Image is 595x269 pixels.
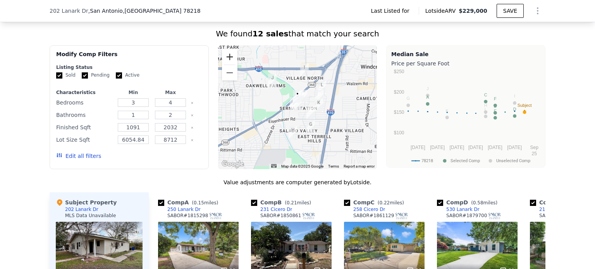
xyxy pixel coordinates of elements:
[300,63,309,77] div: 8306 Windover Dr
[191,139,194,142] button: Clear
[411,145,425,150] text: [DATE]
[123,8,201,14] span: , [GEOGRAPHIC_DATA] 78218
[167,206,201,212] div: 250 Lanark Dr
[251,206,292,212] a: 231 Cicero Dr
[282,200,314,206] span: ( miles)
[437,206,480,212] a: 530 Lanark Dr
[281,164,323,168] span: Map data ©2025 Google
[507,145,522,150] text: [DATE]
[396,213,408,219] img: SABOR Logo
[306,120,315,134] div: 4306 Tallulah Dr
[222,49,237,65] button: Zoom in
[116,89,150,96] div: Min
[56,134,113,145] div: Lot Size Sqft
[56,110,113,120] div: Bathrooms
[530,199,593,206] div: Comp E
[268,74,277,87] div: 6 Cheltenham Ct
[532,151,537,156] text: 25
[210,213,222,219] img: SABOR Logo
[394,130,404,135] text: $100
[56,89,113,96] div: Characteristics
[65,206,98,212] div: 202 Lanark Dr
[391,50,540,58] div: Median Sale
[394,89,404,95] text: $200
[484,93,487,97] text: C
[379,200,390,206] span: 0.22
[50,7,88,15] span: 202 Lanark Dr
[530,206,573,212] a: 218 Lanark Dr
[191,126,194,129] button: Clear
[494,96,497,101] text: F
[407,96,410,101] text: G
[484,103,487,108] text: H
[303,213,315,219] img: SABOR Logo
[518,103,532,108] text: Subject
[451,158,480,163] text: Selected Comp
[496,158,530,163] text: Unselected Comp
[189,200,221,206] span: ( miles)
[287,200,297,206] span: 0.21
[194,200,204,206] span: 0.15
[344,199,407,206] div: Comp C
[446,108,449,113] text: K
[116,72,139,79] label: Active
[539,212,594,219] div: SABOR # 1794994
[426,86,429,91] text: J
[394,69,404,74] text: $250
[271,164,277,168] button: Keyboard shortcuts
[318,81,326,94] div: 234 Serna Park
[158,206,201,212] a: 250 Lanark Dr
[488,213,501,219] img: SABOR Logo
[290,97,298,110] div: 231 Cicero Dr
[82,72,88,79] input: Pending
[530,3,545,19] button: Show Options
[253,29,289,38] strong: 12 sales
[315,99,323,112] div: 526 Cicero
[260,206,292,212] div: 231 Cicero Dr
[158,199,221,206] div: Comp A
[222,65,237,81] button: Zoom out
[430,145,445,150] text: [DATE]
[251,199,314,206] div: Comp B
[191,101,194,105] button: Clear
[353,206,385,212] div: 258 Cicero Dr
[191,114,194,117] button: Clear
[513,107,516,111] text: D
[497,4,524,18] button: SAVE
[344,164,375,168] a: Report a map error
[446,206,480,212] div: 530 Lanark Dr
[328,164,339,168] a: Terms (opens in new tab)
[88,7,201,15] span: , San Antonio
[167,212,222,219] div: SABOR # 1815298
[449,145,464,150] text: [DATE]
[437,199,500,206] div: Comp D
[485,107,487,112] text: L
[56,152,101,160] button: Edit all filters
[65,212,116,219] div: MLS Data Unavailable
[306,106,315,119] div: 4311 Eisenhauer Rd
[50,178,545,186] div: Value adjustments are computer generated by Lotside .
[530,145,539,150] text: Sep
[426,95,429,99] text: A
[468,200,500,206] span: ( miles)
[56,122,113,133] div: Finished Sqft
[421,158,433,163] text: 78218
[514,94,515,98] text: I
[56,72,76,79] label: Sold
[289,126,297,139] div: 6707 Pear Tree
[56,64,202,70] div: Listing Status
[459,8,487,14] span: $229,000
[295,90,304,103] div: 218 Lanark Dr
[56,199,117,206] div: Subject Property
[260,212,315,219] div: SABOR # 1850861
[50,28,545,39] div: We found that match your search
[293,90,302,103] div: 202 Lanark Dr
[293,98,301,111] div: 258 Cicero Dr
[473,200,483,206] span: 0.58
[220,159,246,169] img: Google
[82,72,110,79] label: Pending
[391,69,540,166] div: A chart.
[220,159,246,169] a: Open this area in Google Maps (opens a new window)
[56,72,62,79] input: Sold
[375,200,407,206] span: ( miles)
